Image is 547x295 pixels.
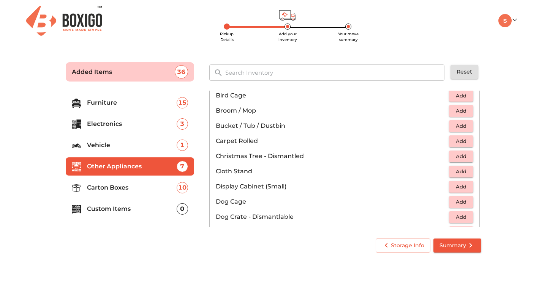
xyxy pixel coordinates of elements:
[338,31,359,42] span: Your move summary
[278,31,297,42] span: Add your inventory
[376,239,430,253] button: Storage Info
[221,64,450,81] input: Search Inventory
[449,151,473,162] button: Add
[453,198,470,206] span: Add
[216,152,449,161] p: Christmas Tree - Dismantled
[177,161,188,172] div: 7
[453,91,470,100] span: Add
[453,122,470,130] span: Add
[87,141,177,150] p: Vehicle
[87,204,177,213] p: Custom Items
[449,105,473,117] button: Add
[177,97,188,108] div: 15
[453,152,470,161] span: Add
[216,197,449,206] p: Dog Cage
[72,67,175,77] p: Added Items
[216,106,449,115] p: Broom / Mop
[216,182,449,191] p: Display Cabinet (Small)
[449,166,473,177] button: Add
[453,213,470,221] span: Add
[449,226,473,238] button: Add
[26,6,102,36] img: Boxigo
[177,182,188,193] div: 10
[177,140,188,151] div: 1
[216,91,449,100] p: Bird Cage
[216,137,449,146] p: Carpet Rolled
[216,212,449,221] p: Dog Crate - Dismantlable
[453,107,470,115] span: Add
[453,167,470,176] span: Add
[220,31,234,42] span: Pickup Details
[457,67,472,77] span: Reset
[87,98,177,107] p: Furniture
[382,241,424,250] span: Storage Info
[453,137,470,146] span: Add
[177,118,188,130] div: 3
[87,162,177,171] p: Other Appliances
[175,65,188,78] div: 36
[216,167,449,176] p: Cloth Stand
[449,211,473,223] button: Add
[451,65,478,79] button: Reset
[449,181,473,193] button: Add
[216,121,449,130] p: Bucket / Tub / Dustbin
[449,90,473,102] button: Add
[87,119,177,129] p: Electronics
[453,182,470,191] span: Add
[87,183,177,192] p: Carton Boxes
[449,196,473,208] button: Add
[449,120,473,132] button: Add
[177,203,188,215] div: 0
[439,241,475,250] span: Summary
[449,135,473,147] button: Add
[433,239,481,253] button: Summary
